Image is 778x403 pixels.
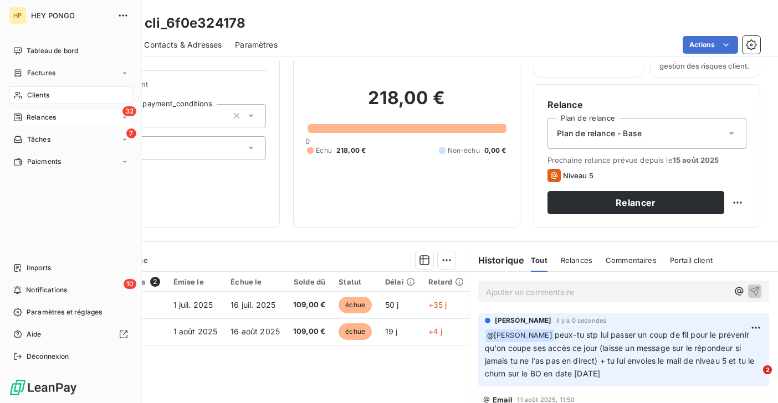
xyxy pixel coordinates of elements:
[9,108,132,126] a: 32Relances
[485,329,554,342] span: @ [PERSON_NAME]
[173,300,213,309] span: 1 juil. 2025
[27,46,78,56] span: Tableau de bord
[27,263,51,273] span: Imports
[485,330,757,378] span: peux-tu stp lui passer un coup de fil pour le prévenir qu'on coupe ses accès ce jour (laisse un m...
[316,146,332,156] span: Échu
[9,379,78,396] img: Logo LeanPay
[531,256,547,265] span: Tout
[9,303,132,321] a: Paramètres et réglages
[547,156,746,164] span: Prochaine relance prévue depuis le
[144,39,222,50] span: Contacts & Adresses
[305,137,310,146] span: 0
[122,106,136,116] span: 32
[9,42,132,60] a: Tableau de bord
[150,277,160,287] span: 2
[9,86,132,104] a: Clients
[673,156,719,164] span: 15 août 2025
[495,316,552,325] span: [PERSON_NAME]
[27,135,50,144] span: Tâches
[339,277,372,286] div: Statut
[27,352,69,361] span: Déconnexion
[31,11,111,20] span: HEY PONGO
[556,317,607,324] span: il y a 0 secondes
[336,146,366,156] span: 218,00 €
[26,285,67,295] span: Notifications
[339,323,372,340] span: échue
[231,277,280,286] div: Échue le
[173,277,218,286] div: Émise le
[231,300,275,309] span: 16 juil. 2025
[9,259,132,277] a: Imports
[740,365,767,392] iframe: Intercom live chat
[9,131,132,148] a: 7Tâches
[27,112,56,122] span: Relances
[561,256,592,265] span: Relances
[547,191,724,214] button: Relancer
[763,365,772,374] span: 2
[139,111,148,121] input: Ajouter une valeur
[27,90,49,100] span: Clients
[683,36,738,54] button: Actions
[235,39,278,50] span: Paramètres
[126,128,136,138] span: 7
[293,299,325,311] span: 109,00 €
[385,327,398,336] span: 19 j
[27,329,42,339] span: Aide
[9,7,27,24] div: HP
[9,325,132,343] a: Aide
[231,327,280,336] span: 16 août 2025
[448,146,480,156] span: Non-échu
[606,256,657,265] span: Commentaires
[293,277,325,286] div: Solde dû
[428,277,464,286] div: Retard
[9,153,132,170] a: Paiements
[469,254,525,267] h6: Historique
[517,396,575,403] span: 11 août 2025, 11:50
[557,128,642,139] span: Plan de relance - Base
[385,300,399,309] span: 50 j
[385,277,415,286] div: Délai
[27,68,55,78] span: Factures
[293,326,325,337] span: 109,00 €
[89,80,266,95] span: Propriétés Client
[484,146,506,156] span: 0,00 €
[670,256,713,265] span: Portail client
[27,307,102,317] span: Paramètres et réglages
[563,171,593,180] span: Niveau 5
[124,279,136,289] span: 10
[307,87,506,120] h2: 218,00 €
[173,327,218,336] span: 1 août 2025
[339,297,372,313] span: échue
[9,64,132,82] a: Factures
[428,300,447,309] span: +35 j
[547,98,746,111] h6: Relance
[98,13,245,33] h3: Noos - cli_6f0e324178
[428,327,443,336] span: +4 j
[27,157,61,167] span: Paiements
